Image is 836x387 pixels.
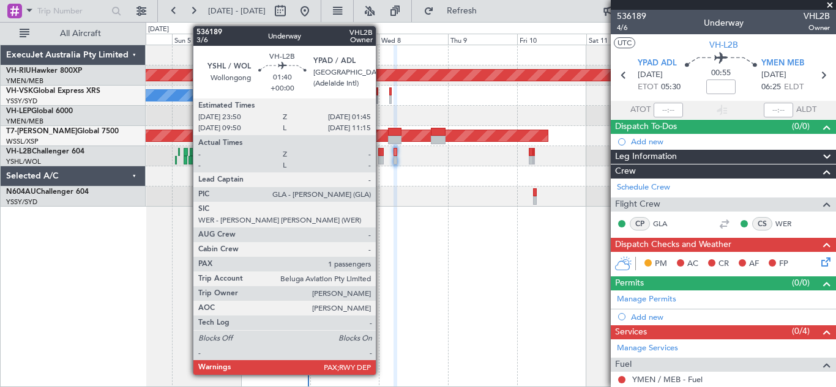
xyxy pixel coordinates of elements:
span: Fuel [615,358,632,372]
span: YPAD ADL [638,57,677,70]
span: N604AU [6,188,36,196]
span: VH-L2B [6,148,32,155]
span: Dispatch To-Dos [615,120,677,134]
div: Fri 10 [517,34,586,45]
div: Sun 5 [172,34,241,45]
a: YSHL/WOL [6,157,41,166]
a: Manage Permits [617,293,676,306]
a: YMEN/MEB [6,76,43,86]
div: Mon 6 [241,34,310,45]
span: ELDT [784,81,804,94]
a: Schedule Crew [617,182,670,194]
span: ATOT [630,104,651,116]
span: VH-L2B [709,39,738,51]
span: YMEN MEB [761,57,804,70]
span: 4/6 [617,23,646,33]
a: Manage Services [617,342,678,355]
input: Trip Number [37,2,108,20]
span: Dispatch Checks and Weather [615,238,731,252]
a: VH-L2BChallenger 604 [6,148,84,155]
span: 00:55 [711,67,731,79]
span: [DATE] [638,69,663,81]
span: [DATE] [761,69,786,81]
span: All Aircraft [32,29,129,38]
a: WER [775,218,803,229]
div: Sat 11 [586,34,655,45]
div: Underway [704,17,744,29]
span: PM [655,258,667,270]
a: YSSY/SYD [6,97,37,106]
a: YMEN / MEB - Fuel [632,374,703,385]
a: GLA [653,218,681,229]
a: VH-VSKGlobal Express XRS [6,87,100,95]
span: VH-RIU [6,67,31,75]
span: Owner [804,23,830,33]
span: Refresh [436,7,488,15]
div: Wed 8 [379,34,448,45]
span: ETOT [638,81,658,94]
div: Thu 9 [448,34,517,45]
div: Tue 7 [310,34,379,45]
span: [DATE] - [DATE] [208,6,266,17]
div: Add new [631,136,830,147]
span: Services [615,325,647,339]
a: N604AUChallenger 604 [6,188,89,196]
div: Add new [631,312,830,322]
span: VH-LEP [6,108,31,115]
span: 05:30 [661,81,681,94]
span: (0/4) [792,325,810,337]
button: All Aircraft [13,24,133,43]
a: VH-RIUHawker 800XP [6,67,82,75]
a: YMEN/MEB [6,117,43,126]
span: (0/0) [792,276,810,289]
a: T7-[PERSON_NAME]Global 7500 [6,128,119,135]
span: Flight Crew [615,197,660,212]
button: UTC [614,37,635,48]
a: WSSL/XSP [6,137,39,146]
span: AC [687,258,698,270]
div: CP [630,217,650,230]
span: FP [779,258,788,270]
span: 536189 [617,10,646,23]
span: 06:25 [761,81,781,94]
a: YSSY/SYD [6,197,37,207]
span: ALDT [796,104,816,116]
span: T7-[PERSON_NAME] [6,128,77,135]
span: Leg Information [615,150,677,164]
button: Refresh [418,1,491,21]
span: CR [718,258,729,270]
span: VHL2B [804,10,830,23]
div: CS [752,217,772,230]
span: VH-VSK [6,87,33,95]
span: (0/0) [792,120,810,133]
span: Permits [615,276,644,290]
input: --:-- [654,103,683,117]
a: VH-LEPGlobal 6000 [6,108,73,115]
div: [DATE] [148,24,169,35]
span: AF [749,258,759,270]
span: Crew [615,164,636,179]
